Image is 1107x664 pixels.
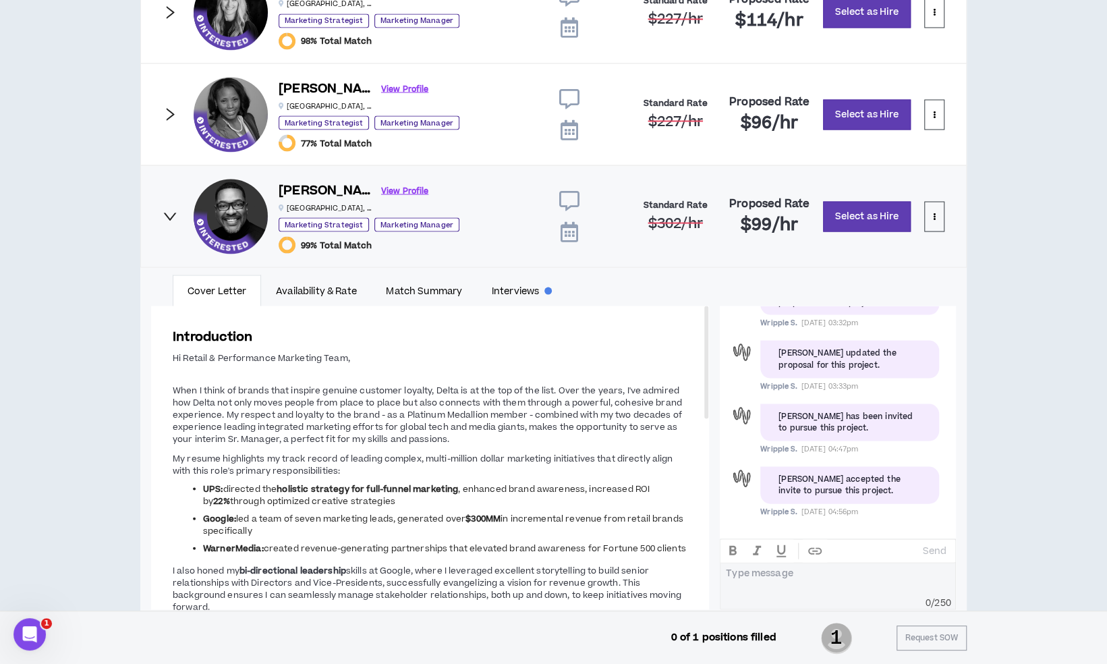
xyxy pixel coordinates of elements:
h4: Standard Rate [643,98,708,108]
p: Marketing Manager [374,13,459,28]
span: Wripple S. [760,506,797,516]
span: in incremental revenue from retail brands specifically [203,512,683,536]
span: When I think of brands that inspire genuine customer loyalty, Delta is at the top of the list. Ov... [173,384,682,445]
span: led a team of seven marketing leads, generated over [236,512,465,524]
strong: Google: [203,512,236,524]
h3: Introduction [173,327,687,345]
span: right [163,107,177,121]
button: UNDERLINE text [769,539,793,562]
button: Select as Hire [823,201,911,231]
span: Wripple S. [760,443,797,453]
h2: $96 /hr [741,112,798,134]
span: [DATE] 04:56pm [801,506,858,516]
span: 77% Total Match [301,138,372,148]
h6: [PERSON_NAME] [279,79,373,99]
p: Marketing Strategist [279,13,369,28]
h4: Proposed Rate [729,95,810,108]
div: [PERSON_NAME] has been invited to pursue this project. [778,410,921,434]
a: Interviews [477,275,567,306]
span: 1 [41,618,52,629]
p: Marketing Manager [374,115,459,130]
span: $227 /hr [648,111,702,131]
span: , enhanced brand awareness, increased ROI by [203,482,650,507]
a: Availability & Rate [261,275,371,306]
button: ITALIC text [745,539,769,562]
h2: $114 /hr [735,10,803,32]
div: Andre M. [194,179,268,253]
span: Hi Retail & Performance Marketing Team, [173,352,350,364]
a: View Profile [381,77,428,101]
h4: Standard Rate [643,200,708,210]
h6: [PERSON_NAME] [279,181,373,200]
span: Wripple S. [760,317,797,327]
span: skills at Google, where I leveraged excellent storytelling to build senior relationships with Dir... [173,564,681,613]
span: 99% Total Match [301,240,372,250]
strong: WarnerMedia: [203,542,264,554]
span: [DATE] 04:47pm [801,443,858,453]
span: / 250 [931,596,951,609]
div: Wripple S. [730,404,754,427]
strong: 22% [213,495,229,507]
h4: Proposed Rate [729,197,810,210]
span: 98% Total Match [301,36,372,47]
iframe: Intercom live chat [13,618,46,651]
strong: $300MM [465,512,501,524]
p: [GEOGRAPHIC_DATA] , [GEOGRAPHIC_DATA] [279,101,373,111]
p: Marketing Strategist [279,115,369,130]
p: [GEOGRAPHIC_DATA] , [GEOGRAPHIC_DATA] [279,202,373,213]
p: Send [923,545,946,557]
h2: $99 /hr [741,214,798,236]
span: Wripple S. [760,381,797,391]
button: Request SOW [897,626,967,651]
span: [DATE] 03:33pm [801,381,858,391]
span: $227 /hr [648,9,702,29]
strong: holistic strategy for full-funnel marketing [277,482,458,495]
p: 0 of 1 positions filled [671,630,776,645]
span: $302 /hr [648,213,702,233]
span: 1 [821,621,852,655]
div: [PERSON_NAME] accepted the invite to pursue this project. [778,473,921,497]
strong: bi-directional leadership [239,564,346,576]
span: I also honed my [173,564,239,576]
div: Wripple S. [730,466,754,490]
button: Select as Hire [823,99,911,130]
span: right [163,5,177,20]
p: Marketing Manager [374,217,459,231]
div: [PERSON_NAME] updated the proposal for this project. [778,347,921,370]
button: BOLD text [720,539,745,562]
div: Wripple S. [730,340,754,364]
span: 0 [926,596,931,609]
span: right [163,209,177,223]
span: created revenue-generating partnerships that elevated brand awareness for Fortune 500 clients [264,542,686,554]
span: directed the [223,482,277,495]
strong: UPS: [203,482,223,495]
span: My resume highlights my track record of leading complex, multi-million dollar marketing initiativ... [173,452,673,476]
button: Send [917,541,952,560]
span: [DATE] 03:32pm [801,317,858,327]
p: Marketing Strategist [279,217,369,231]
a: Cover Letter [173,275,261,306]
span: through optimized creative strategies [230,495,395,507]
button: create hypertext link [803,539,827,562]
a: Match Summary [372,275,477,306]
a: View Profile [381,179,428,202]
div: Torrae L. [194,77,268,151]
